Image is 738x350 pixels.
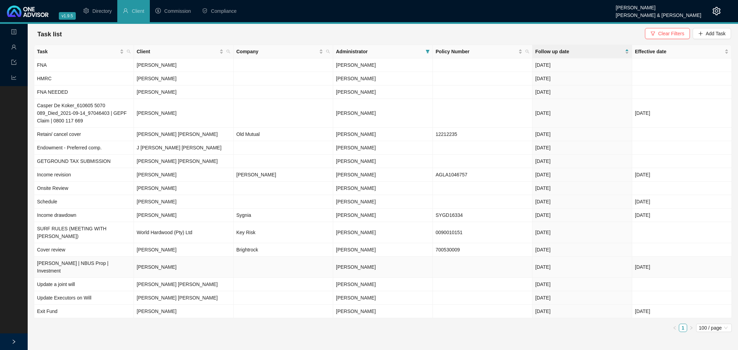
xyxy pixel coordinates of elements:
span: Effective date [635,48,723,55]
span: search [525,49,529,54]
td: [PERSON_NAME] [134,243,234,257]
div: [PERSON_NAME] & [PERSON_NAME] [616,9,701,17]
td: [PERSON_NAME] [234,168,333,182]
td: [PERSON_NAME] [PERSON_NAME] [134,155,234,168]
span: right [11,339,16,344]
img: 2df55531c6924b55f21c4cf5d4484680-logo-light.svg [7,6,48,17]
td: [DATE] [532,99,632,128]
td: Sygnia [234,209,333,222]
span: left [673,326,677,330]
span: user [123,8,128,13]
td: [DATE] [532,58,632,72]
span: [PERSON_NAME] [336,230,376,235]
span: [PERSON_NAME] [336,145,376,150]
span: [PERSON_NAME] [336,264,376,270]
td: [DATE] [632,168,732,182]
td: J [PERSON_NAME] [PERSON_NAME] [134,141,234,155]
td: Exit Fund [34,305,134,318]
td: Schedule [34,195,134,209]
td: 0090010151 [433,222,532,243]
span: [PERSON_NAME] [336,308,376,314]
td: [DATE] [532,278,632,291]
span: Task list [37,31,62,38]
td: [PERSON_NAME] [134,209,234,222]
span: search [127,49,131,54]
td: SYGD16334 [433,209,532,222]
td: Old Mutual [234,128,333,141]
span: line-chart [11,72,17,85]
td: World Hardwood (Pty) Ltd [134,222,234,243]
span: plus [698,31,703,36]
span: [PERSON_NAME] [336,212,376,218]
td: [DATE] [532,141,632,155]
span: Client [137,48,218,55]
td: Onsite Review [34,182,134,195]
span: Administrator [336,48,423,55]
span: Compliance [211,8,237,14]
td: Key Risk [234,222,333,243]
td: [DATE] [632,305,732,318]
span: Directory [92,8,112,14]
td: [DATE] [532,209,632,222]
td: GETGROUND TAX SUBMISSION [34,155,134,168]
td: [PERSON_NAME] [PERSON_NAME] [134,128,234,141]
span: [PERSON_NAME] [336,199,376,204]
td: Update a joint will [34,278,134,291]
td: [DATE] [532,195,632,209]
th: Policy Number [433,45,532,58]
td: [PERSON_NAME] [134,85,234,99]
span: setting [712,7,721,15]
td: [DATE] [532,85,632,99]
button: right [687,324,695,332]
button: Add Task [693,28,731,39]
td: HMRC [34,72,134,85]
span: [PERSON_NAME] [336,295,376,301]
th: Effective date [632,45,732,58]
button: left [671,324,679,332]
td: Brightrock [234,243,333,257]
td: Cover review [34,243,134,257]
span: profile [11,26,17,40]
div: [PERSON_NAME] [616,2,701,9]
td: Endowment - Preferred comp. [34,141,134,155]
td: [PERSON_NAME] [PERSON_NAME] [134,291,234,305]
span: v1.9.5 [59,12,76,20]
td: [DATE] [532,72,632,85]
td: [PERSON_NAME] | NBUS Prop | Investment [34,257,134,278]
span: Task [37,48,118,55]
td: Income drawdown [34,209,134,222]
span: Client [132,8,144,14]
td: [DATE] [632,257,732,278]
span: setting [83,8,89,13]
span: Commission [164,8,191,14]
span: search [325,46,331,57]
li: Previous Page [671,324,679,332]
span: Add Task [706,30,726,37]
td: [DATE] [532,128,632,141]
span: filter [426,49,430,54]
td: Update Executors on Will [34,291,134,305]
span: import [11,56,17,70]
button: Clear Filters [645,28,690,39]
span: [PERSON_NAME] [336,185,376,191]
td: [DATE] [532,257,632,278]
td: [DATE] [532,168,632,182]
td: [DATE] [532,155,632,168]
span: [PERSON_NAME] [336,282,376,287]
span: [PERSON_NAME] [336,172,376,177]
td: [DATE] [632,195,732,209]
a: 1 [679,324,687,332]
td: [PERSON_NAME] [134,195,234,209]
span: Follow up date [535,48,623,55]
span: 100 / page [699,324,729,332]
th: Company [234,45,333,58]
span: [PERSON_NAME] [336,76,376,81]
span: right [689,326,693,330]
td: [PERSON_NAME] [134,305,234,318]
span: Clear Filters [658,30,684,37]
td: [DATE] [532,305,632,318]
td: [PERSON_NAME] [PERSON_NAME] [134,278,234,291]
td: 12212235 [433,128,532,141]
td: [DATE] [632,209,732,222]
td: [PERSON_NAME] [134,168,234,182]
